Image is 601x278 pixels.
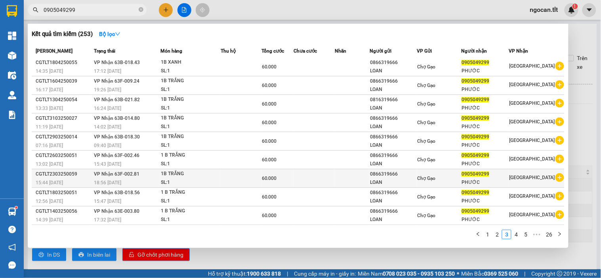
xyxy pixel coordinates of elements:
[8,261,16,269] span: message
[262,157,277,163] span: 60.000
[36,170,92,178] div: CGTLT2303250059
[36,161,63,167] span: 13:02 [DATE]
[221,49,236,54] span: Thu hộ
[462,67,508,75] div: PHƯỚC
[417,49,432,54] span: VP Gửi
[370,67,417,75] div: LOAN
[462,134,489,140] span: 0905049299
[473,230,483,239] li: Previous Page
[370,197,417,205] div: LOAN
[294,49,317,54] span: Chưa cước
[502,230,511,239] li: 3
[370,104,417,112] div: LOAN
[370,160,417,168] div: LOAN
[261,49,284,54] span: Tổng cước
[36,68,63,74] span: 14:35 [DATE]
[161,216,220,224] div: SL: 1
[36,143,63,148] span: 07:16 [DATE]
[370,114,417,123] div: 0866319666
[473,230,483,239] button: left
[36,217,63,223] span: 14:39 [DATE]
[94,161,121,167] span: 15:43 [DATE]
[370,189,417,197] div: 0866319666
[543,230,555,239] li: 26
[502,230,511,239] a: 3
[262,120,277,125] span: 60.000
[139,6,143,14] span: close-circle
[36,96,92,104] div: CGTLT1304250054
[555,117,564,126] span: plus-circle
[418,213,436,218] span: Chợ Gạo
[544,230,555,239] a: 26
[36,49,73,54] span: [PERSON_NAME]
[161,132,220,141] div: 1B TRẮNG
[483,230,492,239] li: 1
[161,95,220,104] div: 1B TRẮNG
[94,208,139,214] span: VP Nhận 63E-003.80
[509,156,555,162] span: [GEOGRAPHIC_DATA]
[161,67,220,76] div: SL: 1
[161,77,220,85] div: 1B TRẮNG
[32,30,93,38] h3: Kết quả tìm kiếm ( 253 )
[462,153,489,158] span: 0905049299
[509,82,555,87] span: [GEOGRAPHIC_DATA]
[370,77,417,85] div: 0866319666
[462,208,489,214] span: 0905049299
[476,232,481,236] span: left
[462,171,489,177] span: 0905049299
[139,7,143,12] span: close-circle
[36,87,63,93] span: 16:17 [DATE]
[462,60,489,65] span: 0905049299
[94,115,140,121] span: VP Nhận 63B-014.80
[555,80,564,89] span: plus-circle
[462,178,508,187] div: PHƯỚC
[370,59,417,67] div: 0866319666
[36,189,92,197] div: CGTLT1803250051
[161,160,220,168] div: SL: 1
[370,141,417,149] div: LOAN
[461,49,487,54] span: Người nhận
[418,157,436,163] span: Chợ Gạo
[370,216,417,224] div: LOAN
[161,188,220,197] div: 1 B TRẮNG
[492,230,502,239] li: 2
[370,49,391,54] span: Người gửi
[4,57,176,78] div: Chợ Gạo
[8,71,16,79] img: warehouse-icon
[555,62,564,70] span: plus-circle
[36,207,92,216] div: CGTLT1403250056
[555,136,564,145] span: plus-circle
[521,230,530,239] li: 5
[262,101,277,107] span: 60.000
[462,97,489,102] span: 0905049299
[160,49,182,54] span: Món hàng
[509,100,555,106] span: [GEOGRAPHIC_DATA]
[262,138,277,144] span: 60.000
[94,143,121,148] span: 09:40 [DATE]
[36,151,92,160] div: CGTLT2603250051
[161,123,220,131] div: SL: 1
[462,78,489,84] span: 0905049299
[462,190,489,195] span: 0905049299
[94,97,140,102] span: VP Nhận 63B-021.82
[94,180,121,185] span: 18:56 [DATE]
[36,180,63,185] span: 15:44 [DATE]
[370,85,417,94] div: LOAN
[161,141,220,150] div: SL: 1
[8,111,16,119] img: solution-icon
[8,208,16,216] img: warehouse-icon
[36,59,92,67] div: CGTLT1804250055
[509,63,555,69] span: [GEOGRAPHIC_DATA]
[512,230,521,239] a: 4
[462,85,508,94] div: PHƯỚC
[161,85,220,94] div: SL: 1
[370,151,417,160] div: 0866319666
[94,153,139,158] span: VP Nhận 63F-002.46
[418,176,436,181] span: Chợ Gạo
[8,91,16,99] img: warehouse-icon
[161,104,220,113] div: SL: 1
[462,123,508,131] div: PHƯỚC
[493,230,502,239] a: 2
[462,141,508,149] div: PHƯỚC
[370,207,417,216] div: 0866319666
